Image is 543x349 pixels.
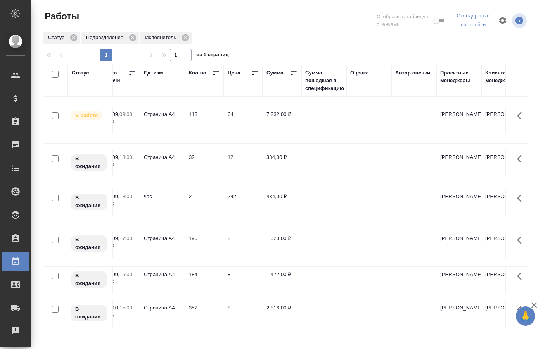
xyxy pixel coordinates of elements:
[485,69,522,85] div: Клиентские менеджеры
[119,154,132,160] p: 18:00
[105,161,136,169] p: 2025
[263,150,301,177] td: 384,00 ₽
[140,300,185,327] td: Страница А4
[436,267,481,294] td: [PERSON_NAME]
[263,300,301,327] td: 2 816,00 ₽
[75,112,98,119] p: В работе
[516,306,535,326] button: 🙏
[263,231,301,258] td: 1 520,00 ₽
[185,300,224,327] td: 352
[48,34,67,41] p: Статус
[481,107,526,134] td: [PERSON_NAME]
[185,231,224,258] td: 190
[196,50,229,61] span: из 1 страниц
[512,300,531,319] button: Здесь прячутся важные кнопки
[119,111,132,117] p: 09:00
[119,194,132,199] p: 18:00
[140,107,185,134] td: Страница А4
[43,10,79,22] span: Работы
[119,271,132,277] p: 16:00
[228,69,240,77] div: Цена
[86,34,126,41] p: Подразделение
[140,150,185,177] td: Страница А4
[436,150,481,177] td: [PERSON_NAME]
[224,189,263,216] td: 242
[440,69,477,85] div: Проектные менеджеры
[224,150,263,177] td: 12
[75,305,103,321] p: В ожидании
[263,107,301,134] td: 7 232,00 ₽
[185,107,224,134] td: 113
[75,194,103,209] p: В ожидании
[72,69,89,77] div: Статус
[481,300,526,327] td: [PERSON_NAME]
[189,69,206,77] div: Кол-во
[105,200,136,208] p: 2025
[75,236,103,251] p: В ожидании
[512,150,531,168] button: Здесь прячутся важные кнопки
[140,32,192,44] div: Исполнитель
[350,69,369,77] div: Оценка
[512,267,531,285] button: Здесь прячутся важные кнопки
[224,267,263,294] td: 8
[70,271,108,289] div: Исполнитель назначен, приступать к работе пока рано
[185,150,224,177] td: 32
[43,32,80,44] div: Статус
[224,300,263,327] td: 8
[144,69,163,77] div: Ед. изм
[75,155,103,170] p: В ожидании
[105,278,136,286] p: 2025
[224,231,263,258] td: 8
[105,312,136,320] p: 2025
[453,10,493,31] div: split button
[105,242,136,250] p: 2025
[145,34,179,41] p: Исполнитель
[436,189,481,216] td: [PERSON_NAME]
[105,118,136,126] p: 2025
[512,107,531,125] button: Здесь прячутся важные кнопки
[105,69,128,85] div: Дата сдачи
[436,300,481,327] td: [PERSON_NAME]
[70,193,108,211] div: Исполнитель назначен, приступать к работе пока рано
[81,32,139,44] div: Подразделение
[70,154,108,172] div: Исполнитель назначен, приступать к работе пока рано
[519,308,532,324] span: 🙏
[263,267,301,294] td: 1 472,00 ₽
[266,69,283,77] div: Сумма
[481,231,526,258] td: [PERSON_NAME]
[119,305,132,311] p: 15:00
[481,189,526,216] td: [PERSON_NAME]
[140,267,185,294] td: Страница А4
[185,267,224,294] td: 184
[481,267,526,294] td: [PERSON_NAME]
[395,69,430,77] div: Автор оценки
[305,69,344,92] div: Сумма, вошедшая в спецификацию
[70,111,108,121] div: Исполнитель выполняет работу
[224,107,263,134] td: 64
[185,189,224,216] td: 2
[75,272,103,287] p: В ожидании
[512,231,531,249] button: Здесь прячутся важные кнопки
[377,13,432,28] span: Отобразить таблицу с оценками
[70,235,108,253] div: Исполнитель назначен, приступать к работе пока рано
[436,231,481,258] td: [PERSON_NAME]
[436,107,481,134] td: [PERSON_NAME]
[140,189,185,216] td: час
[512,189,531,207] button: Здесь прячутся важные кнопки
[140,231,185,258] td: Страница А4
[481,150,526,177] td: [PERSON_NAME]
[119,235,132,241] p: 17:00
[263,189,301,216] td: 484,00 ₽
